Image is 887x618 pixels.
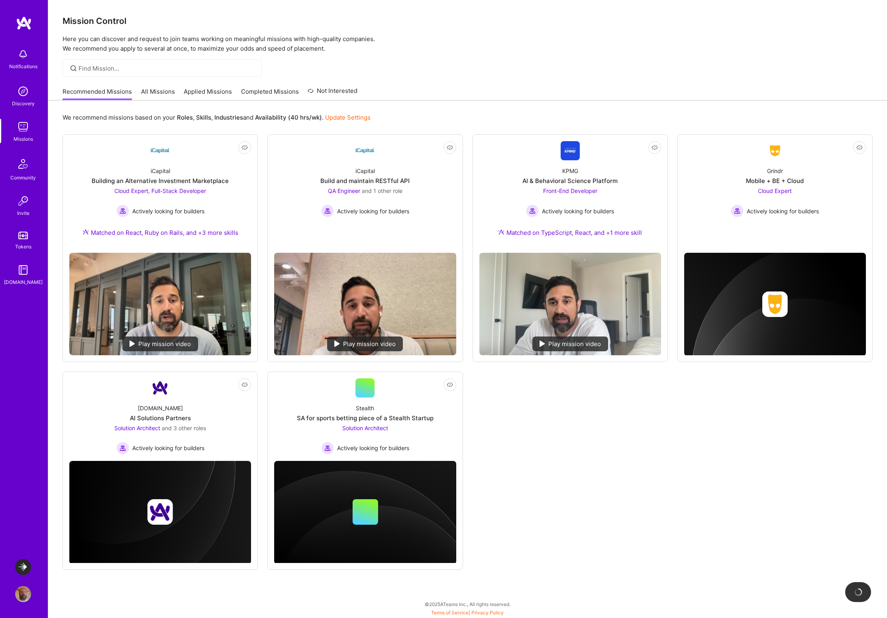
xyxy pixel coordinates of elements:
[241,87,299,100] a: Completed Missions
[431,610,504,616] span: |
[479,253,661,355] img: No Mission
[15,559,31,575] img: LaunchDarkly: Backend and Fullstack Support
[747,207,819,215] span: Actively looking for builders
[9,62,37,71] div: Notifications
[321,442,334,455] img: Actively looking for builders
[274,253,456,355] img: No Mission
[114,187,206,194] span: Cloud Expert, Full-Stack Developer
[196,114,211,121] b: Skills
[15,46,31,62] img: bell
[13,559,33,575] a: LaunchDarkly: Backend and Fullstack Support
[498,228,642,237] div: Matched on TypeScript, React, and +1 more skill
[522,177,618,185] div: AI & Behavioral Science Platform
[138,404,183,412] div: [DOMAIN_NAME]
[151,378,170,398] img: Company Logo
[15,242,31,251] div: Tokens
[4,278,43,286] div: [DOMAIN_NAME]
[15,83,31,99] img: discovery
[328,187,360,194] span: QA Engineer
[14,135,33,143] div: Missions
[15,119,31,135] img: teamwork
[856,144,863,151] i: icon EyeClosed
[78,64,256,73] input: Find Mission...
[92,177,229,185] div: Building an Alternative Investment Marketplace
[334,340,340,347] img: play
[431,610,469,616] a: Terms of Service
[308,86,357,100] a: Not Interested
[356,404,374,412] div: Stealth
[447,144,453,151] i: icon EyeClosed
[562,167,578,175] div: KPMG
[447,382,453,388] i: icon EyeClosed
[63,113,371,122] p: We recommend missions based on your , , and .
[82,228,238,237] div: Matched on React, Ruby on Rails, and +3 more skills
[162,425,206,431] span: and 3 other roles
[767,167,783,175] div: Grindr
[141,87,175,100] a: All Missions
[532,337,608,351] div: Play mission video
[116,205,129,217] img: Actively looking for builders
[132,444,204,452] span: Actively looking for builders
[540,340,545,347] img: play
[355,167,375,175] div: iCapital
[10,173,36,182] div: Community
[297,414,434,422] div: SA for sports betting piece of a Stealth Startup
[746,177,804,185] div: Mobile + BE + Cloud
[15,262,31,278] img: guide book
[15,586,31,602] img: User Avatar
[765,144,785,158] img: Company Logo
[652,144,658,151] i: icon EyeClosed
[132,207,204,215] span: Actively looking for builders
[17,209,29,217] div: Invite
[498,229,504,235] img: Ateam Purple Icon
[63,16,873,26] h3: Mission Control
[274,461,456,564] img: cover
[274,378,456,455] a: StealthSA for sports betting piece of a Stealth StartupSolution Architect Actively looking for bu...
[255,114,322,121] b: Availability (40 hrs/wk)
[114,425,160,431] span: Solution Architect
[184,87,232,100] a: Applied Missions
[48,594,887,614] div: © 2025 ATeams Inc., All rights reserved.
[16,16,32,30] img: logo
[69,64,78,73] i: icon SearchGrey
[731,205,744,217] img: Actively looking for builders
[321,205,334,217] img: Actively looking for builders
[241,144,248,151] i: icon EyeClosed
[684,253,866,356] img: cover
[543,187,597,194] span: Front-End Developer
[561,141,580,160] img: Company Logo
[15,193,31,209] img: Invite
[684,141,866,245] a: Company LogoGrindrMobile + BE + CloudCloud Expert Actively looking for buildersActively looking f...
[130,414,191,422] div: AI Solutions Partners
[241,382,248,388] i: icon EyeClosed
[327,337,403,351] div: Play mission video
[542,207,614,215] span: Actively looking for builders
[63,34,873,53] p: Here you can discover and request to join teams working on meaningful missions with high-quality ...
[13,586,33,602] a: User Avatar
[151,141,170,160] img: Company Logo
[337,207,409,215] span: Actively looking for builders
[82,229,89,235] img: Ateam Purple Icon
[479,141,661,246] a: Company LogoKPMGAI & Behavioral Science PlatformFront-End Developer Actively looking for builders...
[337,444,409,452] span: Actively looking for builders
[758,187,792,194] span: Cloud Expert
[12,99,35,108] div: Discovery
[122,337,198,351] div: Play mission video
[18,232,28,239] img: tokens
[852,587,863,598] img: loading
[14,154,33,173] img: Community
[355,141,375,160] img: Company Logo
[342,425,388,431] span: Solution Architect
[362,187,402,194] span: and 1 other role
[69,253,251,355] img: No Mission
[69,461,251,564] img: cover
[471,610,504,616] a: Privacy Policy
[69,378,251,455] a: Company Logo[DOMAIN_NAME]AI Solutions PartnersSolution Architect and 3 other rolesActively lookin...
[151,167,170,175] div: iCapital
[130,340,135,347] img: play
[69,141,251,246] a: Company LogoiCapitalBuilding an Alternative Investment MarketplaceCloud Expert, Full-Stack Develo...
[526,205,539,217] img: Actively looking for builders
[325,114,371,121] a: Update Settings
[762,291,788,317] img: Company logo
[116,442,129,455] img: Actively looking for builders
